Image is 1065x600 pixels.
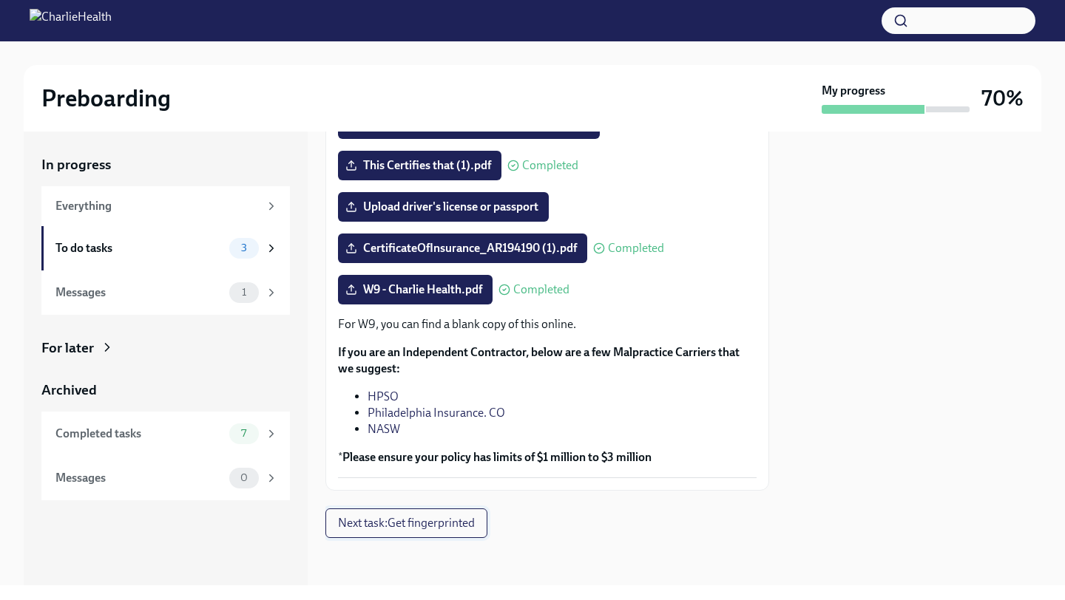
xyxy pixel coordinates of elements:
[822,83,885,99] strong: My progress
[348,158,491,173] span: This Certifies that (1).pdf
[348,200,538,214] span: Upload driver's license or passport
[338,516,475,531] span: Next task : Get fingerprinted
[368,389,399,403] a: HPSO
[233,287,255,298] span: 1
[513,284,569,296] span: Completed
[55,240,223,256] div: To do tasks
[338,275,493,304] label: W9 - Charlie Health.pdf
[338,345,740,375] strong: If you are an Independent Contractor, below are a few Malpractice Carriers that we suggest:
[41,155,290,174] a: In progress
[41,83,171,113] h2: Preboarding
[348,241,577,256] span: CertificateOfInsurance_AR194190 (1).pdf
[41,226,290,270] a: To do tasks3
[608,242,664,254] span: Completed
[55,198,259,214] div: Everything
[338,151,501,180] label: This Certifies that (1).pdf
[232,428,255,439] span: 7
[55,284,223,301] div: Messages
[368,422,400,436] a: NASW
[41,456,290,500] a: Messages0
[522,160,578,171] span: Completed
[342,450,652,464] strong: Please ensure your policy has limits of $1 million to $3 million
[325,508,487,538] button: Next task:Get fingerprinted
[338,233,587,263] label: CertificateOfInsurance_AR194190 (1).pdf
[41,338,290,358] a: For later
[232,242,256,253] span: 3
[348,282,482,297] span: W9 - Charlie Health.pdf
[41,381,290,400] a: Archived
[41,186,290,226] a: Everything
[41,338,94,358] div: For later
[338,192,549,222] label: Upload driver's license or passport
[30,9,112,33] img: CharlieHealth
[981,85,1024,112] h3: 70%
[368,406,505,420] a: Philadelphia Insurance. CO
[231,472,257,483] span: 0
[55,426,223,442] div: Completed tasks
[55,470,223,486] div: Messages
[338,316,757,333] p: For W9, you can find a blank copy of this online.
[41,412,290,456] a: Completed tasks7
[41,270,290,315] a: Messages1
